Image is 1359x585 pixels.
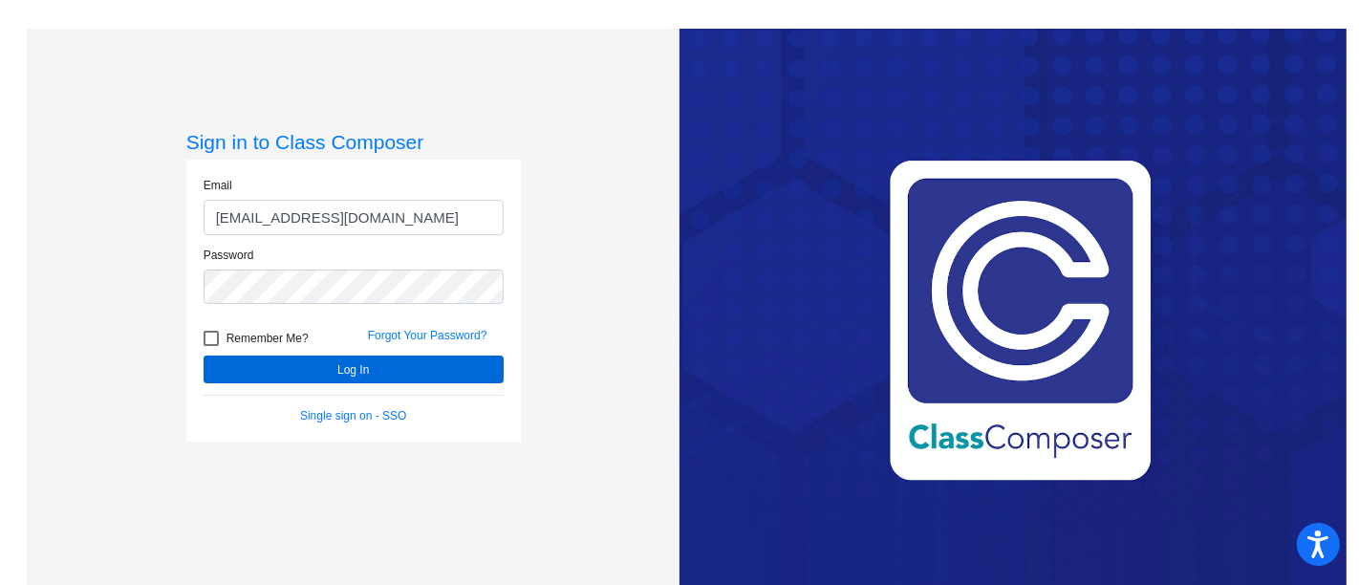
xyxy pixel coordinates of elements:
label: Email [204,177,232,194]
h3: Sign in to Class Composer [186,130,521,154]
label: Password [204,247,254,264]
button: Log In [204,356,504,383]
a: Single sign on - SSO [300,409,406,422]
span: Remember Me? [226,327,309,350]
a: Forgot Your Password? [368,329,487,342]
